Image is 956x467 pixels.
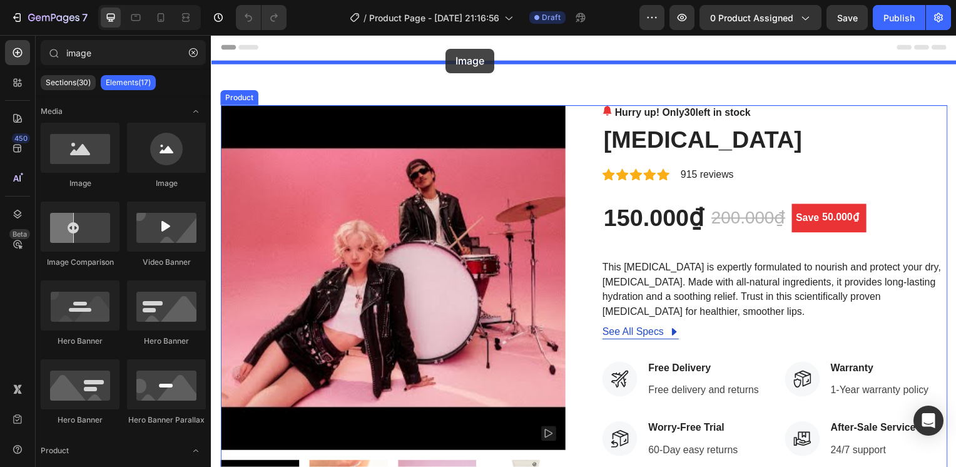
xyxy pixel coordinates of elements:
[127,257,206,268] div: Video Banner
[186,101,206,121] span: Toggle open
[913,406,943,436] div: Open Intercom Messenger
[41,414,119,426] div: Hero Banner
[5,5,93,30] button: 7
[41,336,119,347] div: Hero Banner
[127,336,206,347] div: Hero Banner
[883,11,915,24] div: Publish
[369,11,499,24] span: Product Page - [DATE] 21:16:56
[826,5,868,30] button: Save
[41,178,119,189] div: Image
[837,13,858,23] span: Save
[211,35,956,467] iframe: Design area
[186,441,206,461] span: Toggle open
[127,414,206,426] div: Hero Banner Parallax
[106,78,151,88] p: Elements(17)
[699,5,821,30] button: 0 product assigned
[41,40,206,65] input: Search Sections & Elements
[127,178,206,189] div: Image
[12,133,30,143] div: 450
[46,78,91,88] p: Sections(30)
[364,11,367,24] span: /
[41,445,69,456] span: Product
[41,106,63,117] span: Media
[41,257,119,268] div: Image Comparison
[710,11,793,24] span: 0 product assigned
[542,12,561,23] span: Draft
[9,229,30,239] div: Beta
[82,10,88,25] p: 7
[236,5,287,30] div: Undo/Redo
[873,5,925,30] button: Publish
